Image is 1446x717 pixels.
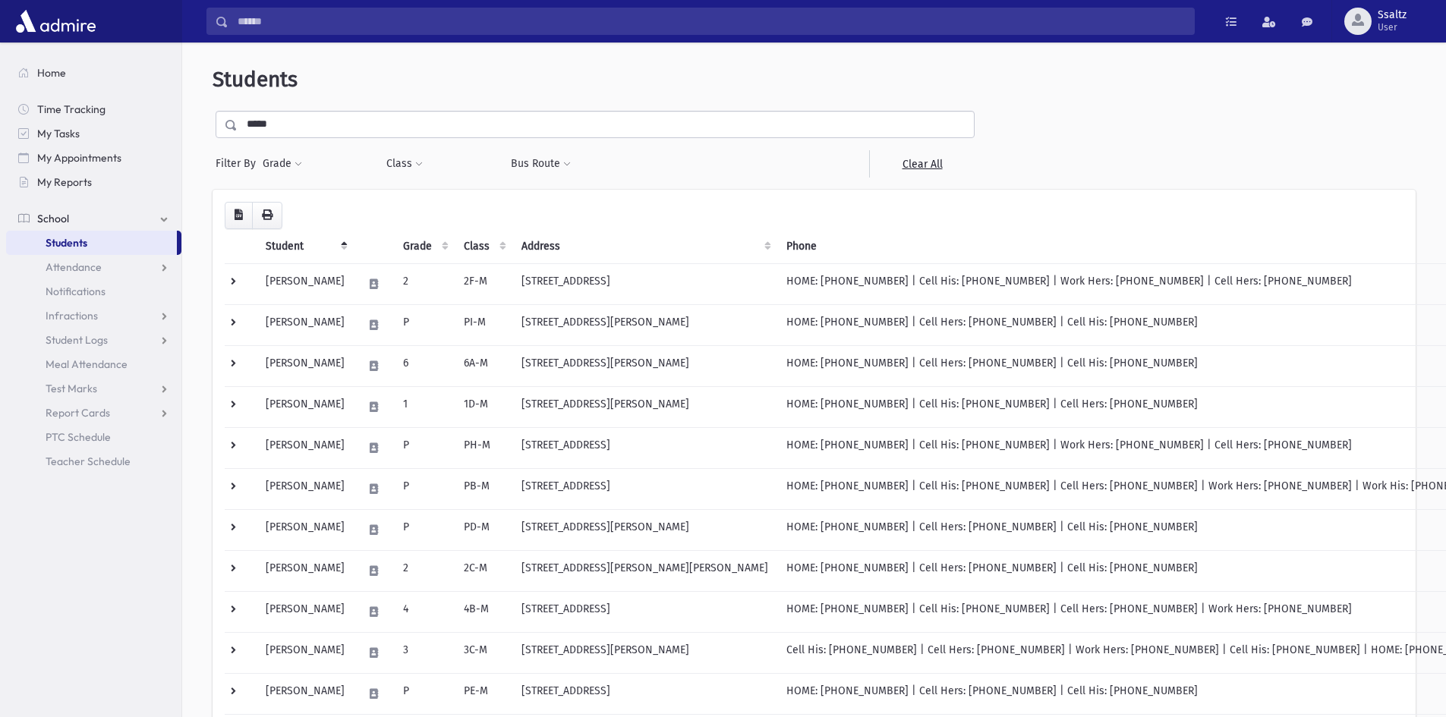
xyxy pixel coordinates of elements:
[1378,21,1407,33] span: User
[6,97,181,121] a: Time Tracking
[6,449,181,473] a: Teacher Schedule
[37,212,69,225] span: School
[394,591,455,632] td: 4
[394,550,455,591] td: 2
[386,150,424,178] button: Class
[257,345,354,386] td: [PERSON_NAME]
[455,304,512,345] td: PI-M
[512,345,777,386] td: [STREET_ADDRESS][PERSON_NAME]
[46,285,106,298] span: Notifications
[512,632,777,673] td: [STREET_ADDRESS][PERSON_NAME]
[512,673,777,714] td: [STREET_ADDRESS]
[37,66,66,80] span: Home
[455,468,512,509] td: PB-M
[1378,9,1407,21] span: Ssaltz
[257,632,354,673] td: [PERSON_NAME]
[455,509,512,550] td: PD-M
[512,386,777,427] td: [STREET_ADDRESS][PERSON_NAME]
[46,260,102,274] span: Attendance
[257,673,354,714] td: [PERSON_NAME]
[394,229,455,264] th: Grade: activate to sort column ascending
[46,382,97,395] span: Test Marks
[455,263,512,304] td: 2F-M
[455,550,512,591] td: 2C-M
[46,309,98,322] span: Infractions
[6,146,181,170] a: My Appointments
[394,263,455,304] td: 2
[512,468,777,509] td: [STREET_ADDRESS]
[46,357,128,371] span: Meal Attendance
[6,170,181,194] a: My Reports
[257,427,354,468] td: [PERSON_NAME]
[6,376,181,401] a: Test Marks
[228,8,1194,35] input: Search
[455,229,512,264] th: Class: activate to sort column ascending
[455,591,512,632] td: 4B-M
[6,328,181,352] a: Student Logs
[455,632,512,673] td: 3C-M
[12,6,99,36] img: AdmirePro
[257,229,354,264] th: Student: activate to sort column descending
[394,427,455,468] td: P
[512,550,777,591] td: [STREET_ADDRESS][PERSON_NAME][PERSON_NAME]
[6,231,177,255] a: Students
[6,425,181,449] a: PTC Schedule
[512,304,777,345] td: [STREET_ADDRESS][PERSON_NAME]
[262,150,303,178] button: Grade
[257,509,354,550] td: [PERSON_NAME]
[394,632,455,673] td: 3
[455,345,512,386] td: 6A-M
[6,401,181,425] a: Report Cards
[512,427,777,468] td: [STREET_ADDRESS]
[394,304,455,345] td: P
[257,386,354,427] td: [PERSON_NAME]
[394,468,455,509] td: P
[46,333,108,347] span: Student Logs
[6,352,181,376] a: Meal Attendance
[394,673,455,714] td: P
[6,206,181,231] a: School
[512,229,777,264] th: Address: activate to sort column ascending
[257,550,354,591] td: [PERSON_NAME]
[6,303,181,328] a: Infractions
[46,236,87,250] span: Students
[37,175,92,189] span: My Reports
[455,673,512,714] td: PE-M
[257,304,354,345] td: [PERSON_NAME]
[394,509,455,550] td: P
[394,386,455,427] td: 1
[37,151,121,165] span: My Appointments
[257,591,354,632] td: [PERSON_NAME]
[213,67,298,92] span: Students
[216,156,262,171] span: Filter By
[394,345,455,386] td: 6
[6,61,181,85] a: Home
[512,509,777,550] td: [STREET_ADDRESS][PERSON_NAME]
[46,430,111,444] span: PTC Schedule
[37,102,106,116] span: Time Tracking
[257,468,354,509] td: [PERSON_NAME]
[37,127,80,140] span: My Tasks
[512,591,777,632] td: [STREET_ADDRESS]
[225,202,253,229] button: CSV
[46,454,131,468] span: Teacher Schedule
[455,427,512,468] td: PH-M
[510,150,572,178] button: Bus Route
[6,121,181,146] a: My Tasks
[46,406,110,420] span: Report Cards
[869,150,975,178] a: Clear All
[455,386,512,427] td: 1D-M
[6,255,181,279] a: Attendance
[257,263,354,304] td: [PERSON_NAME]
[6,279,181,303] a: Notifications
[512,263,777,304] td: [STREET_ADDRESS]
[252,202,282,229] button: Print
